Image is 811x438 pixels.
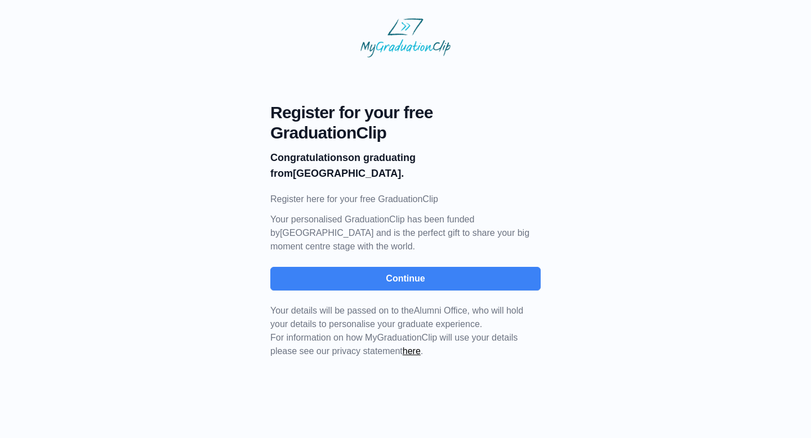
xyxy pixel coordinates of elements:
[403,346,421,356] a: here
[270,306,523,356] span: For information on how MyGraduationClip will use your details please see our privacy statement .
[270,306,523,329] span: Your details will be passed on to the , who will hold your details to personalise your graduate e...
[360,18,451,57] img: MyGraduationClip
[270,213,541,253] p: Your personalised GraduationClip has been funded by [GEOGRAPHIC_DATA] and is the perfect gift to ...
[270,193,541,206] p: Register here for your free GraduationClip
[270,267,541,290] button: Continue
[270,123,541,143] span: GraduationClip
[414,306,467,315] span: Alumni Office
[270,150,541,181] p: on graduating from [GEOGRAPHIC_DATA].
[270,102,541,123] span: Register for your free
[270,152,348,163] b: Congratulations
